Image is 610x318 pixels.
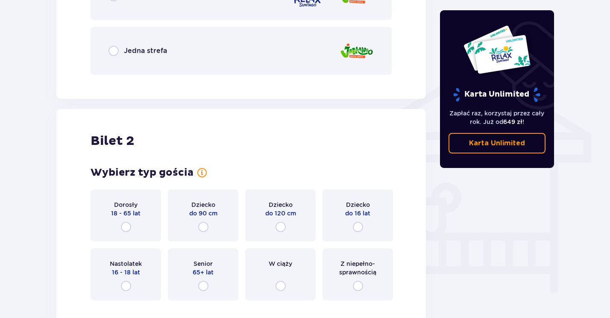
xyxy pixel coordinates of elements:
[340,39,374,63] img: zone logo
[269,259,292,268] p: W ciąży
[111,209,141,218] p: 18 - 65 lat
[265,209,296,218] p: do 120 cm
[345,209,370,218] p: do 16 lat
[469,138,525,148] p: Karta Unlimited
[110,259,142,268] p: Nastolatek
[194,259,213,268] p: Senior
[114,200,138,209] p: Dorosły
[330,259,385,277] p: Z niepełno­sprawnością
[269,200,293,209] p: Dziecko
[91,133,134,149] p: Bilet 2
[449,133,546,153] a: Karta Unlimited
[191,200,215,209] p: Dziecko
[124,46,167,56] p: Jedna strefa
[346,200,370,209] p: Dziecko
[452,87,541,102] p: Karta Unlimited
[91,166,194,179] p: Wybierz typ gościa
[112,268,140,277] p: 16 - 18 lat
[193,268,214,277] p: 65+ lat
[503,118,522,125] span: 649 zł
[189,209,217,218] p: do 90 cm
[449,109,546,126] p: Zapłać raz, korzystaj przez cały rok. Już od !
